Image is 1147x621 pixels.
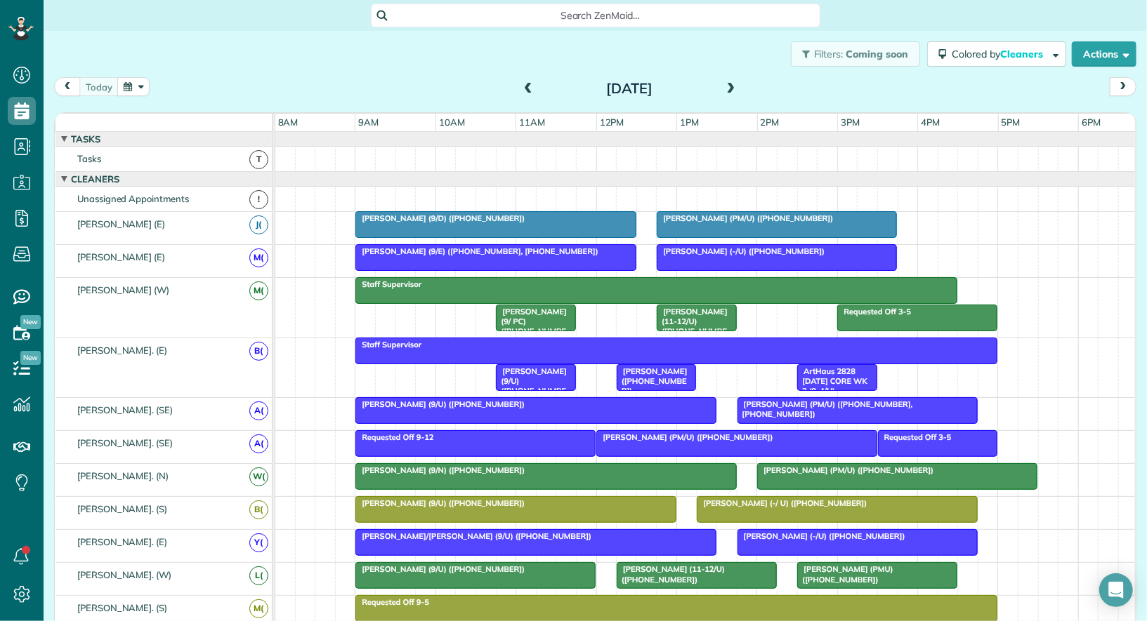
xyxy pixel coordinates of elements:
span: [PERSON_NAME] (-/U) ([PHONE_NUMBER]) [656,246,825,256]
span: [PERSON_NAME] (11-12/U) ([PHONE_NUMBER]) [656,307,728,347]
span: 11am [516,116,548,128]
span: [PERSON_NAME]. (SE) [74,437,176,448]
span: 6pm [1079,116,1103,128]
span: [PERSON_NAME] (-/ U) ([PHONE_NUMBER]) [696,498,867,508]
span: Filters: [814,48,844,60]
span: [PERSON_NAME] (9/E) ([PHONE_NUMBER], [PHONE_NUMBER]) [355,246,599,256]
span: ! [249,190,268,209]
span: Staff Supervisor [355,340,422,349]
span: [PERSON_NAME]. (SE) [74,404,176,415]
span: Cleaners [68,173,122,185]
span: B( [249,342,268,361]
span: [PERSON_NAME] (E) [74,251,168,262]
span: W( [249,467,268,486]
span: New [20,351,41,365]
span: 4pm [918,116,943,128]
span: Requested Off 3-5 [837,307,912,316]
span: 9am [355,116,381,128]
span: [PERSON_NAME] (PM/U) ([PHONE_NUMBER]) [756,465,934,475]
span: L( [249,566,268,585]
span: Unassigned Appointments [74,193,192,204]
span: M( [249,248,268,267]
span: [PERSON_NAME] (9/U) ([PHONE_NUMBER]) [355,399,525,409]
span: Tasks [68,133,103,145]
span: [PERSON_NAME]. (W) [74,569,174,580]
span: A( [249,434,268,453]
span: M( [249,599,268,618]
span: 2pm [758,116,782,128]
span: 8am [275,116,301,128]
span: M( [249,281,268,300]
span: 3pm [838,116,863,128]
span: [PERSON_NAME] (9/U) ([PHONE_NUMBER]) [495,366,567,406]
span: Colored by [952,48,1048,60]
span: Requested Off 9-12 [355,432,434,442]
span: Requested Off 3-5 [877,432,952,442]
span: [PERSON_NAME] (9/D) ([PHONE_NUMBER]) [355,213,525,223]
span: [PERSON_NAME] (E) [74,218,168,229]
span: Tasks [74,153,104,164]
span: [PERSON_NAME] (9/U) ([PHONE_NUMBER]) [355,564,525,574]
span: [PERSON_NAME] (PM/U) ([PHONE_NUMBER]) [656,213,834,223]
span: Cleaners [1000,48,1045,60]
span: [PERSON_NAME] (W) [74,284,172,295]
span: 1pm [677,116,702,128]
span: J( [249,215,268,234]
span: [PERSON_NAME] (11-12/U) ([PHONE_NUMBER]) [616,564,725,584]
span: 10am [436,116,468,128]
span: [PERSON_NAME]. (S) [74,602,170,613]
span: [PERSON_NAME] (9/U) ([PHONE_NUMBER]) [355,498,525,508]
span: 12pm [597,116,627,128]
span: [PERSON_NAME]/[PERSON_NAME] (9/U) ([PHONE_NUMBER]) [355,531,592,541]
span: [PERSON_NAME] (PM/U) ([PHONE_NUMBER]) [596,432,773,442]
h2: [DATE] [542,81,717,96]
span: B( [249,500,268,519]
span: Requested Off 9-5 [355,597,430,607]
span: [PERSON_NAME] (9/ PC) ([PHONE_NUMBER]) [495,307,567,347]
span: [PERSON_NAME] (PMU) ([PHONE_NUMBER]) [797,564,893,584]
span: [PERSON_NAME]. (E) [74,536,170,547]
button: Actions [1072,41,1136,67]
span: [PERSON_NAME] ([PHONE_NUMBER]) [616,366,688,396]
button: today [79,77,119,96]
span: [PERSON_NAME] (PM/U) ([PHONE_NUMBER], [PHONE_NUMBER]) [737,399,913,419]
div: Open Intercom Messenger [1099,573,1133,607]
span: Coming soon [846,48,909,60]
span: T [249,150,268,169]
span: Y( [249,533,268,552]
span: Staff Supervisor [355,279,422,289]
button: Colored byCleaners [927,41,1066,67]
span: ArtHaus 2828 [DATE] CORE WK 2 (9-4/U) ([PHONE_NUMBER]) [797,366,867,416]
span: [PERSON_NAME]. (S) [74,503,170,514]
span: 5pm [999,116,1023,128]
span: A( [249,401,268,420]
button: prev [54,77,81,96]
span: [PERSON_NAME]. (N) [74,470,171,481]
span: [PERSON_NAME]. (E) [74,345,170,356]
span: New [20,315,41,329]
span: [PERSON_NAME] (-/U) ([PHONE_NUMBER]) [737,531,906,541]
button: next [1110,77,1136,96]
span: [PERSON_NAME] (9/N) ([PHONE_NUMBER]) [355,465,525,475]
